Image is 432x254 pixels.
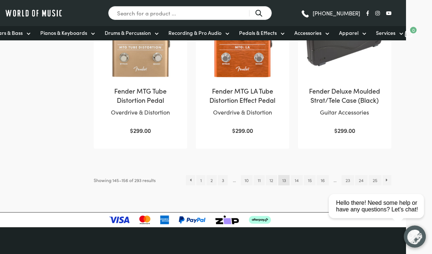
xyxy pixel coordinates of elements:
a: Page 14 [291,175,302,186]
a: Page 15 [304,175,316,186]
a: [PHONE_NUMBER] [301,8,360,19]
span: … [229,175,239,186]
a: Page 1 [196,175,205,186]
span: $ [130,127,133,135]
span: 0 [410,27,417,33]
span: Pedals & Effects [239,29,277,37]
span: Pianos & Keyboards [40,29,87,37]
h2: Fender MTG Tube Distortion Pedal [101,87,180,105]
span: $ [334,127,338,135]
span: Services [376,29,395,37]
bdi: 299.00 [232,127,253,135]
span: Recording & Pro Audio [168,29,221,37]
a: Page 12 [266,175,277,186]
iframe: Chat with our support team [326,173,432,254]
input: Search for a product ... [108,6,272,20]
p: Showing 145–156 of 293 results [94,175,156,186]
p: Overdrive & Distortion [101,108,180,117]
bdi: 299.00 [334,127,355,135]
a: Page 2 [206,175,216,186]
img: payment-logos-updated [109,216,271,225]
span: Accessories [294,29,321,37]
a: Page 10 [241,175,253,186]
span: Drums & Percussion [105,29,151,37]
span: $ [232,127,235,135]
h2: Fender Deluxe Moulded Strat/Tele Case (Black) [305,87,384,105]
a: Page 11 [254,175,264,186]
span: [PHONE_NUMBER] [313,10,360,16]
a: Page 16 [317,175,328,186]
a: ← [186,175,195,186]
a: Fender MTG LA Tube Distortion Effect PedalOverdrive & Distortion $299.00 [203,0,282,136]
a: Fender MTG Tube Distortion PedalOverdrive & Distortion $299.00 [101,0,180,136]
a: Page 3 [218,175,228,186]
bdi: 299.00 [130,127,151,135]
p: Overdrive & Distortion [203,108,282,117]
span: Page 13 [278,175,290,186]
span: Apparel [339,29,358,37]
p: Guitar Accessories [305,108,384,117]
nav: Product Pagination [186,175,391,186]
a: Fender Deluxe Moulded Strat/Tele Case (Black)Guitar Accessories $299.00 [305,0,384,136]
h2: Fender MTG LA Tube Distortion Effect Pedal [203,87,282,105]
